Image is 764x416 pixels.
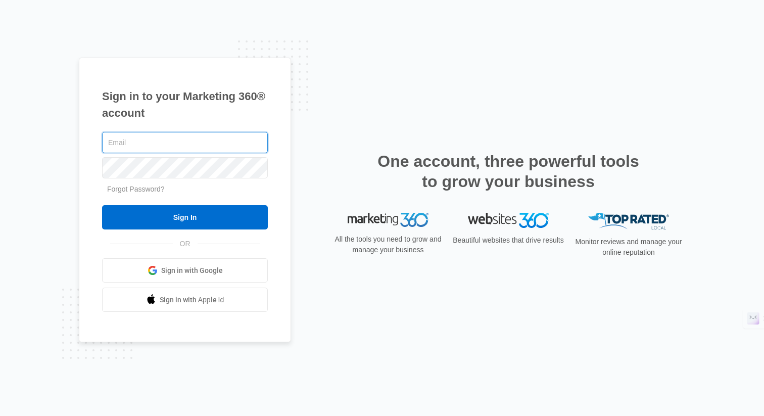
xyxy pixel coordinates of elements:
p: All the tools you need to grow and manage your business [331,234,445,255]
img: Marketing 360 [348,213,428,227]
span: OR [173,239,198,249]
h1: Sign in to your Marketing 360® account [102,88,268,121]
a: Sign in with Apple Id [102,288,268,312]
span: Sign in with Google [161,265,223,276]
span: Sign in with Apple Id [160,295,224,305]
input: Email [102,132,268,153]
p: Monitor reviews and manage your online reputation [572,237,685,258]
h2: One account, three powerful tools to grow your business [374,151,642,192]
input: Sign In [102,205,268,229]
a: Sign in with Google [102,258,268,283]
img: Top Rated Local [588,213,669,229]
p: Beautiful websites that drive results [452,235,565,246]
img: Websites 360 [468,213,549,227]
a: Forgot Password? [107,185,165,193]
